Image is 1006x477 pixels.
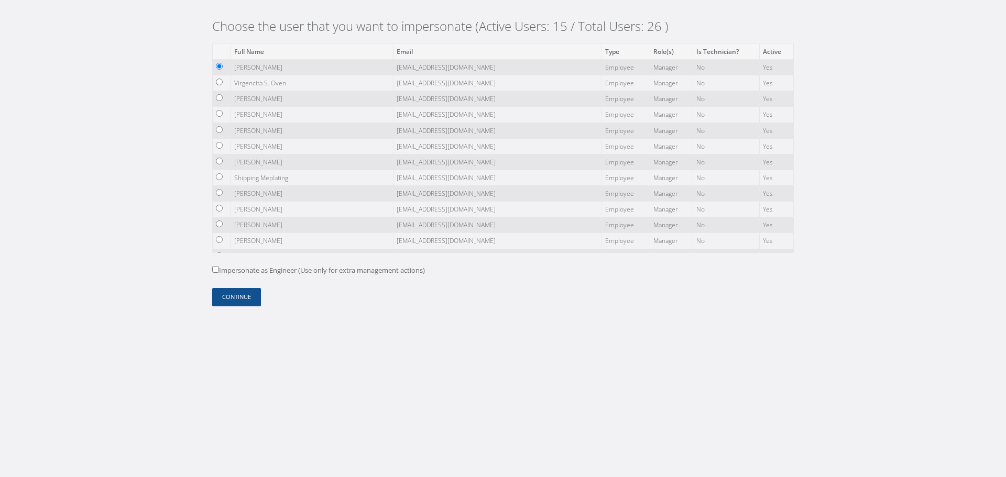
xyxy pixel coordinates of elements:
td: Employee [602,170,650,185]
td: [PERSON_NAME] [231,186,393,202]
td: Employee [602,186,650,202]
td: Yes [759,75,793,91]
td: [EMAIL_ADDRESS][DOMAIN_NAME] [393,217,602,233]
td: Yes [759,107,793,123]
button: Continue [212,288,261,306]
td: [PERSON_NAME] [231,233,393,249]
td: [EMAIL_ADDRESS][DOMAIN_NAME] [393,59,602,75]
td: [PERSON_NAME] [231,107,393,123]
td: No [693,75,759,91]
th: Is Technician? [693,43,759,59]
th: Active [759,43,793,59]
td: [PERSON_NAME] [231,217,393,233]
td: Yes [759,249,793,264]
td: [EMAIL_ADDRESS][DOMAIN_NAME] [393,170,602,185]
td: Employee [602,91,650,107]
td: No [693,249,759,264]
td: [PERSON_NAME] [231,202,393,217]
td: [PERSON_NAME] [231,91,393,107]
td: Shipping Meplating [231,170,393,185]
th: Email [393,43,602,59]
label: Impersonate as Engineer (Use only for extra management actions) [212,265,425,276]
td: Yes [759,154,793,170]
td: No [693,138,759,154]
td: Employee [602,123,650,138]
td: [EMAIL_ADDRESS][DOMAIN_NAME] [393,123,602,138]
td: Manager [650,91,693,107]
td: Yes [759,59,793,75]
td: [EMAIL_ADDRESS][DOMAIN_NAME] [393,91,602,107]
td: [PERSON_NAME] [231,154,393,170]
th: Role(s) [650,43,693,59]
td: No [693,217,759,233]
td: Manager [650,202,693,217]
td: Yes [759,138,793,154]
td: [PERSON_NAME] [231,138,393,154]
td: No [693,107,759,123]
td: Employee [602,233,650,249]
td: [EMAIL_ADDRESS][DOMAIN_NAME] [393,249,602,264]
td: [EMAIL_ADDRESS][DOMAIN_NAME] [393,107,602,123]
td: [EMAIL_ADDRESS][DOMAIN_NAME] [393,233,602,249]
td: Manager [650,170,693,185]
td: Manager [650,217,693,233]
td: Employee [602,202,650,217]
h2: Choose the user that you want to impersonate (Active Users: 15 / Total Users: 26 ) [212,19,794,34]
td: [PERSON_NAME] [231,59,393,75]
td: Employee [602,217,650,233]
td: No [693,186,759,202]
td: Manager [650,138,693,154]
td: No [693,123,759,138]
td: Yes [759,123,793,138]
td: No [693,233,759,249]
td: Manager [650,75,693,91]
td: Manager [650,107,693,123]
td: Manager [650,186,693,202]
td: Virgencita S. Oven [231,75,393,91]
td: Manager [650,233,693,249]
td: [PERSON_NAME] [231,249,393,264]
td: Employee [602,59,650,75]
td: [EMAIL_ADDRESS][DOMAIN_NAME] [393,75,602,91]
td: No [693,154,759,170]
td: Employee [602,249,650,264]
input: Impersonate as Engineer (Use only for extra management actions) [212,266,219,273]
td: Yes [759,91,793,107]
td: Yes [759,217,793,233]
td: Manager [650,123,693,138]
td: [EMAIL_ADDRESS][DOMAIN_NAME] [393,154,602,170]
td: Manager [650,249,693,264]
td: Yes [759,233,793,249]
td: Employee [602,154,650,170]
td: Employee [602,107,650,123]
td: Manager [650,59,693,75]
td: [EMAIL_ADDRESS][DOMAIN_NAME] [393,186,602,202]
td: Employee [602,138,650,154]
td: [EMAIL_ADDRESS][DOMAIN_NAME] [393,202,602,217]
td: Yes [759,202,793,217]
td: Yes [759,186,793,202]
th: Type [602,43,650,59]
td: Employee [602,75,650,91]
th: Full Name [231,43,393,59]
td: [PERSON_NAME] [231,123,393,138]
td: No [693,59,759,75]
td: No [693,202,759,217]
td: Yes [759,170,793,185]
td: Manager [650,154,693,170]
td: No [693,170,759,185]
td: No [693,91,759,107]
td: [EMAIL_ADDRESS][DOMAIN_NAME] [393,138,602,154]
